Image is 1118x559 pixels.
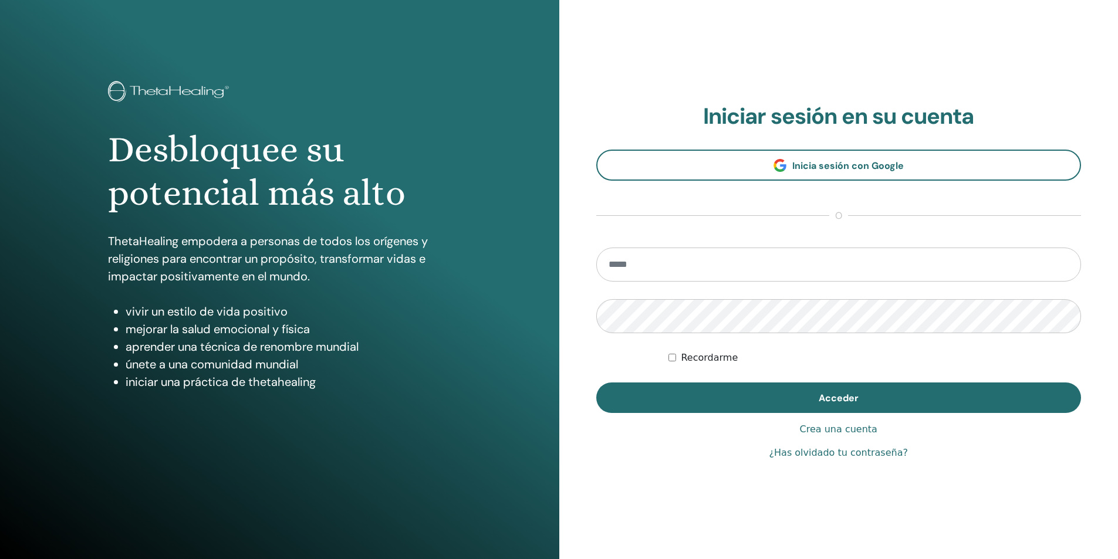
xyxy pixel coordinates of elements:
[769,446,908,460] a: ¿Has olvidado tu contraseña?
[792,160,904,172] span: Inicia sesión con Google
[819,392,859,404] span: Acceder
[681,351,738,365] label: Recordarme
[829,209,848,223] span: o
[596,103,1082,130] h2: Iniciar sesión en su cuenta
[126,338,451,355] li: aprender una técnica de renombre mundial
[126,355,451,373] li: únete a una comunidad mundial
[668,351,1081,365] div: Mantenerme autenticado indefinidamente o hasta cerrar la sesión manualmente
[596,382,1082,413] button: Acceder
[596,150,1082,181] a: Inicia sesión con Google
[108,128,451,215] h1: Desbloquee su potencial más alto
[126,320,451,338] li: mejorar la salud emocional y física
[126,373,451,391] li: iniciar una práctica de thetahealing
[800,422,877,436] a: Crea una cuenta
[126,303,451,320] li: vivir un estilo de vida positivo
[108,232,451,285] p: ThetaHealing empodera a personas de todos los orígenes y religiones para encontrar un propósito, ...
